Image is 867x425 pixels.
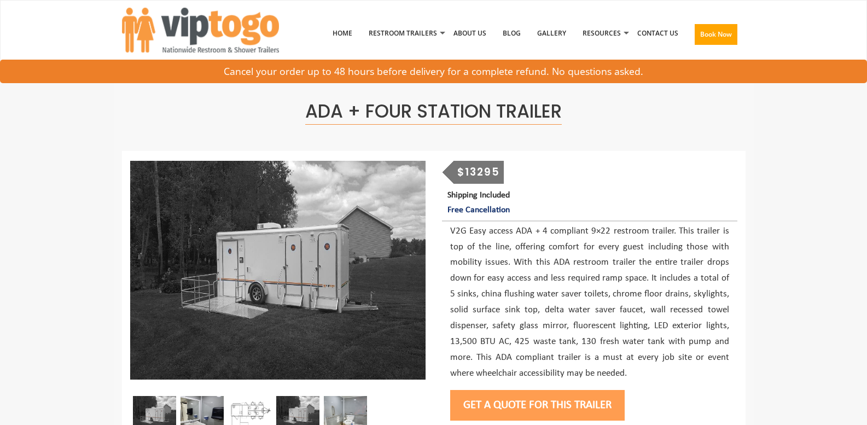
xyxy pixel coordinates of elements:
[450,399,625,411] a: Get a Quote for this Trailer
[529,5,574,62] a: Gallery
[360,5,445,62] a: Restroom Trailers
[494,5,529,62] a: Blog
[122,8,279,53] img: VIPTOGO
[450,390,625,421] button: Get a Quote for this Trailer
[445,5,494,62] a: About Us
[686,5,746,68] a: Book Now
[695,24,737,45] button: Book Now
[629,5,686,62] a: Contact Us
[324,5,360,62] a: Home
[305,98,562,125] span: ADA + Four Station Trailer
[447,188,737,218] p: Shipping Included
[574,5,629,62] a: Resources
[450,224,729,382] p: V2G Easy access ADA + 4 compliant 9×22 restroom trailer. This trailer is top of the line, offerin...
[453,161,504,184] div: $13295
[130,161,426,380] img: An outside photo of ADA + 4 Station Trailer
[447,206,510,214] span: Free Cancellation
